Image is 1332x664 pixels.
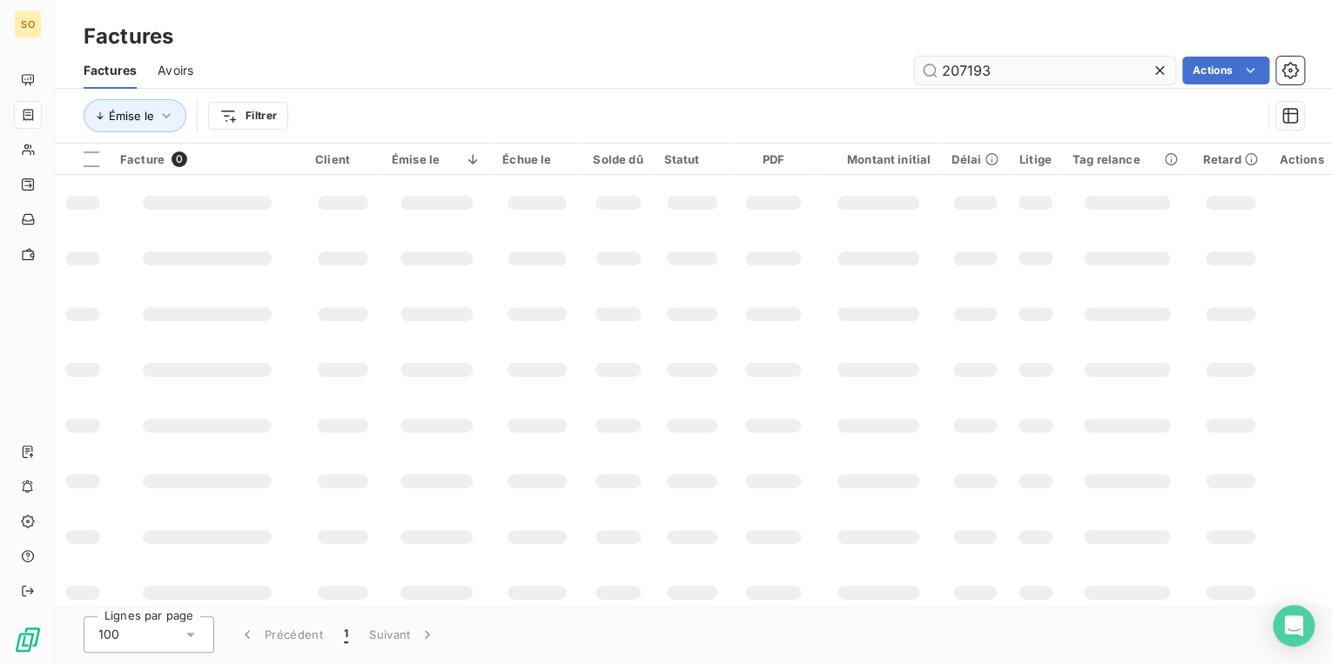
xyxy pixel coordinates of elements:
div: Open Intercom Messenger [1273,605,1315,647]
span: Émise le [109,109,154,123]
button: Précédent [228,616,333,653]
input: Rechercher [914,57,1175,84]
div: Actions [1279,152,1323,166]
span: 1 [344,626,348,643]
div: Client [315,152,371,166]
h3: Factures [84,21,173,52]
span: 100 [98,626,119,643]
button: Émise le [84,99,186,132]
div: Solde dû [593,152,642,166]
div: PDF [741,152,804,166]
div: Litige [1019,152,1052,166]
div: Montant initial [826,152,931,166]
span: Facture [120,152,165,166]
button: Filtrer [208,102,288,130]
span: Factures [84,62,137,79]
div: Émise le [392,152,481,166]
button: Suivant [359,616,447,653]
span: 0 [172,151,187,167]
button: Actions [1182,57,1269,84]
div: Délai [952,152,999,166]
button: 1 [333,616,359,653]
div: Tag relance [1073,152,1182,166]
span: Avoirs [158,62,193,79]
div: Statut [664,152,721,166]
div: SO [14,10,42,38]
div: Échue le [502,152,572,166]
img: Logo LeanPay [14,626,42,654]
div: Retard [1202,152,1258,166]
